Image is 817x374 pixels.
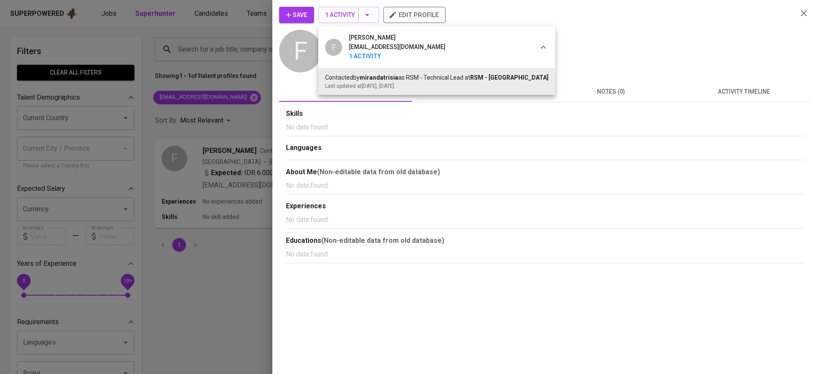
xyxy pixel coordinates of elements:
[318,26,555,68] div: F[PERSON_NAME][EMAIL_ADDRESS][DOMAIN_NAME]1 Activity
[349,33,396,43] span: [PERSON_NAME]
[360,74,398,81] b: mirandatrisia
[325,82,548,90] div: Last updated at [DATE] , [DATE]
[470,74,548,81] span: RSM - [GEOGRAPHIC_DATA]
[349,52,446,61] b: 1 Activity
[349,43,446,52] div: [EMAIL_ADDRESS][DOMAIN_NAME]
[325,39,342,56] div: F
[325,73,548,82] div: Contacted by as RSM - Technical Lead at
